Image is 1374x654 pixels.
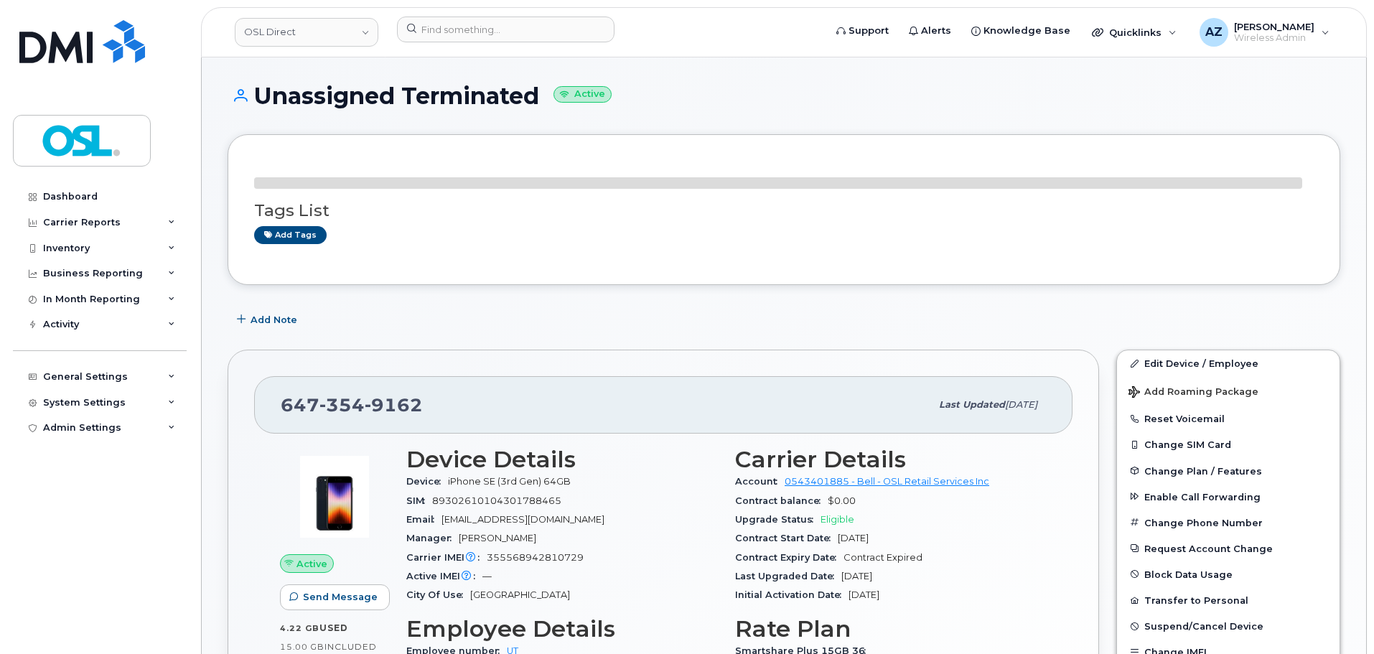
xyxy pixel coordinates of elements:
button: Change Phone Number [1117,510,1340,536]
button: Reset Voicemail [1117,406,1340,431]
span: Add Roaming Package [1128,386,1258,400]
span: Change Plan / Features [1144,465,1262,476]
span: Initial Activation Date [735,589,849,600]
span: used [319,622,348,633]
span: [DATE] [838,533,869,543]
span: Manager [406,533,459,543]
h3: Rate Plan [735,616,1047,642]
span: — [482,571,492,581]
span: iPhone SE (3rd Gen) 64GB [448,476,571,487]
button: Transfer to Personal [1117,587,1340,613]
a: Edit Device / Employee [1117,350,1340,376]
a: Add tags [254,226,327,244]
button: Block Data Usage [1117,561,1340,587]
span: Email [406,514,441,525]
span: 9162 [365,394,423,416]
button: Add Roaming Package [1117,376,1340,406]
span: Last updated [939,399,1005,410]
span: [DATE] [849,589,879,600]
a: 0543401885 - Bell - OSL Retail Services Inc [785,476,989,487]
span: Contract Start Date [735,533,838,543]
span: 15.00 GB [280,642,324,652]
span: Suspend/Cancel Device [1144,621,1263,632]
span: [EMAIL_ADDRESS][DOMAIN_NAME] [441,514,604,525]
span: 647 [281,394,423,416]
span: 4.22 GB [280,623,319,633]
span: Carrier IMEI [406,552,487,563]
h3: Carrier Details [735,447,1047,472]
span: Active [296,557,327,571]
span: 354 [319,394,365,416]
span: [PERSON_NAME] [459,533,536,543]
span: Contract Expired [843,552,922,563]
span: [DATE] [841,571,872,581]
button: Send Message [280,584,390,610]
span: 355568942810729 [487,552,584,563]
span: Enable Call Forwarding [1144,491,1261,502]
button: Suspend/Cancel Device [1117,613,1340,639]
button: Change Plan / Features [1117,458,1340,484]
button: Request Account Change [1117,536,1340,561]
h3: Employee Details [406,616,718,642]
span: [DATE] [1005,399,1037,410]
span: SIM [406,495,432,506]
span: Last Upgraded Date [735,571,841,581]
button: Change SIM Card [1117,431,1340,457]
span: Add Note [251,313,297,327]
span: Contract balance [735,495,828,506]
span: Account [735,476,785,487]
span: 89302610104301788465 [432,495,561,506]
span: City Of Use [406,589,470,600]
span: $0.00 [828,495,856,506]
span: Active IMEI [406,571,482,581]
img: image20231002-3703462-1angbar.jpeg [291,454,378,540]
button: Enable Call Forwarding [1117,484,1340,510]
small: Active [553,86,612,103]
span: Eligible [821,514,854,525]
h1: Unassigned Terminated [228,83,1340,108]
span: Upgrade Status [735,514,821,525]
span: Contract Expiry Date [735,552,843,563]
h3: Tags List [254,202,1314,220]
span: [GEOGRAPHIC_DATA] [470,589,570,600]
span: Send Message [303,590,378,604]
button: Add Note [228,307,309,332]
h3: Device Details [406,447,718,472]
span: Device [406,476,448,487]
